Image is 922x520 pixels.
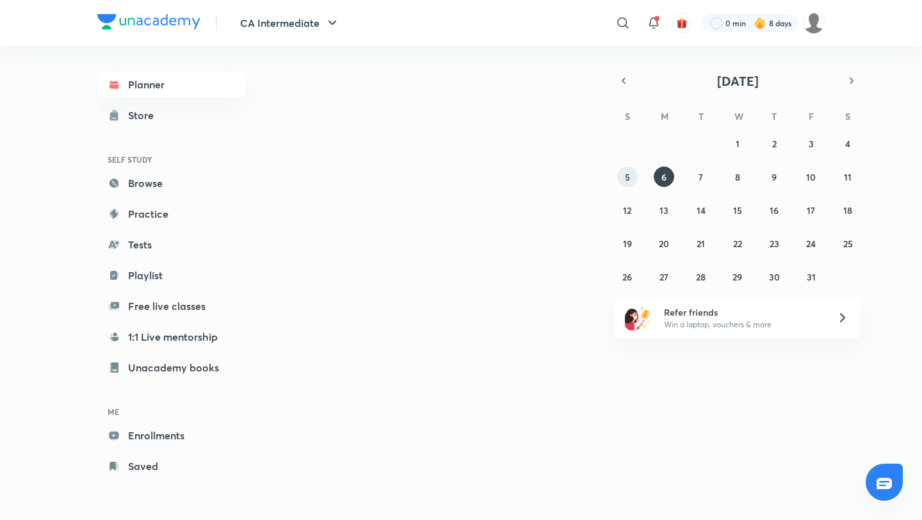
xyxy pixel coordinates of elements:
abbr: October 27, 2025 [659,271,668,283]
abbr: Tuesday [699,110,704,122]
button: October 10, 2025 [801,167,821,187]
img: Jyoti [803,12,825,34]
abbr: Friday [809,110,814,122]
button: October 31, 2025 [801,266,821,287]
abbr: Thursday [772,110,777,122]
abbr: October 6, 2025 [661,171,667,183]
abbr: October 10, 2025 [806,171,816,183]
a: Tests [97,232,246,257]
button: October 22, 2025 [727,233,748,254]
abbr: October 17, 2025 [807,204,815,216]
button: October 19, 2025 [617,233,638,254]
abbr: October 4, 2025 [845,138,850,150]
h6: SELF STUDY [97,149,246,170]
button: October 30, 2025 [764,266,784,287]
div: Store [128,108,161,123]
abbr: October 31, 2025 [807,271,816,283]
abbr: October 13, 2025 [659,204,668,216]
abbr: October 9, 2025 [772,171,777,183]
a: Unacademy books [97,355,246,380]
button: October 12, 2025 [617,200,638,220]
a: Enrollments [97,423,246,448]
abbr: October 5, 2025 [625,171,630,183]
button: October 7, 2025 [691,167,711,187]
button: October 16, 2025 [764,200,784,220]
button: October 26, 2025 [617,266,638,287]
h6: ME [97,401,246,423]
abbr: Sunday [625,110,630,122]
abbr: October 20, 2025 [659,238,669,250]
abbr: October 8, 2025 [735,171,740,183]
button: October 5, 2025 [617,167,638,187]
a: Free live classes [97,293,246,319]
button: October 1, 2025 [727,133,748,154]
abbr: October 30, 2025 [769,271,780,283]
button: October 18, 2025 [837,200,858,220]
button: October 13, 2025 [654,200,674,220]
abbr: October 23, 2025 [770,238,779,250]
abbr: October 25, 2025 [843,238,853,250]
button: October 4, 2025 [837,133,858,154]
button: October 6, 2025 [654,167,674,187]
button: avatar [672,13,692,33]
a: Company Logo [97,14,200,33]
a: Browse [97,170,246,196]
p: Win a laptop, vouchers & more [664,319,821,330]
img: streak [754,17,766,29]
img: referral [625,305,651,330]
a: Playlist [97,263,246,288]
h6: Refer friends [664,305,821,319]
button: October 8, 2025 [727,167,748,187]
button: October 14, 2025 [691,200,711,220]
abbr: October 26, 2025 [622,271,632,283]
button: October 15, 2025 [727,200,748,220]
button: October 2, 2025 [764,133,784,154]
a: Practice [97,201,246,227]
button: October 27, 2025 [654,266,674,287]
button: October 9, 2025 [764,167,784,187]
abbr: Saturday [845,110,850,122]
abbr: October 21, 2025 [697,238,705,250]
abbr: October 24, 2025 [806,238,816,250]
abbr: October 19, 2025 [623,238,632,250]
a: Planner [97,72,246,97]
abbr: October 18, 2025 [843,204,852,216]
a: 1:1 Live mentorship [97,324,246,350]
a: Saved [97,453,246,479]
img: avatar [676,17,688,29]
button: October 20, 2025 [654,233,674,254]
button: October 25, 2025 [837,233,858,254]
button: October 21, 2025 [691,233,711,254]
abbr: Monday [661,110,668,122]
abbr: October 11, 2025 [844,171,852,183]
abbr: October 7, 2025 [699,171,703,183]
abbr: October 14, 2025 [697,204,706,216]
abbr: October 12, 2025 [623,204,631,216]
button: [DATE] [633,72,843,90]
button: October 23, 2025 [764,233,784,254]
abbr: Wednesday [734,110,743,122]
abbr: October 3, 2025 [809,138,814,150]
img: Company Logo [97,14,200,29]
button: October 28, 2025 [691,266,711,287]
abbr: October 28, 2025 [696,271,706,283]
abbr: October 15, 2025 [733,204,742,216]
button: October 24, 2025 [801,233,821,254]
span: [DATE] [717,72,759,90]
button: CA Intermediate [232,10,348,36]
abbr: October 2, 2025 [772,138,777,150]
abbr: October 1, 2025 [736,138,740,150]
button: October 29, 2025 [727,266,748,287]
a: Store [97,102,246,128]
button: October 3, 2025 [801,133,821,154]
abbr: October 29, 2025 [732,271,742,283]
abbr: October 22, 2025 [733,238,742,250]
button: October 17, 2025 [801,200,821,220]
abbr: October 16, 2025 [770,204,779,216]
button: October 11, 2025 [837,167,858,187]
